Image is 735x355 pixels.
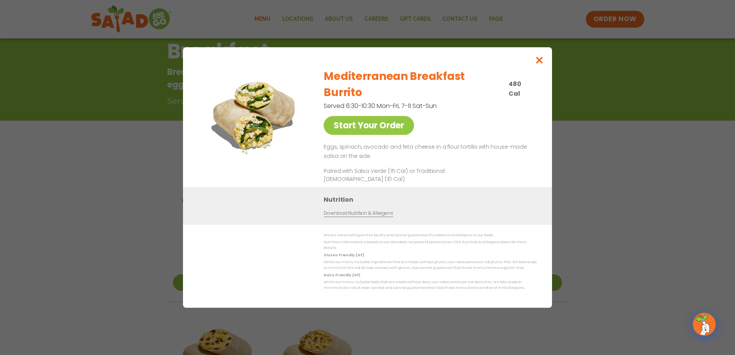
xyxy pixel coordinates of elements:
[324,239,537,251] p: Nutrition information is based on our standard recipes and portion sizes. Click Nutrition & Aller...
[200,63,308,170] img: Featured product photo for Mediterranean Breakfast Burrito
[324,101,497,111] p: Served 6:30-10:30 Mon-Fri, 7-11 Sat-Sun
[324,167,466,183] p: Paired with Salsa Verde (15 Cal) or Traditional [DEMOGRAPHIC_DATA] (10 Cal)
[324,259,537,271] p: While our menu includes ingredients that are made without gluten, our restaurants are not gluten ...
[527,47,552,73] button: Close modal
[324,143,534,161] p: Eggs, spinach, avocado and feta cheese in a flour tortilla with house-made salsa on the side.
[324,279,537,291] p: While our menu includes foods that are made without dairy, our restaurants are not dairy free. We...
[324,253,364,257] strong: Gluten Friendly (GF)
[324,210,393,217] a: Download Nutrition & Allergens
[324,195,540,204] h3: Nutrition
[693,314,715,335] img: wpChatIcon
[509,79,534,98] p: 480 Cal
[324,68,504,101] h2: Mediterranean Breakfast Burrito
[324,116,414,135] a: Start Your Order
[324,232,537,238] p: We are not an allergen free facility and cannot guarantee the absence of allergens in our foods.
[324,273,360,277] strong: Dairy Friendly (DF)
